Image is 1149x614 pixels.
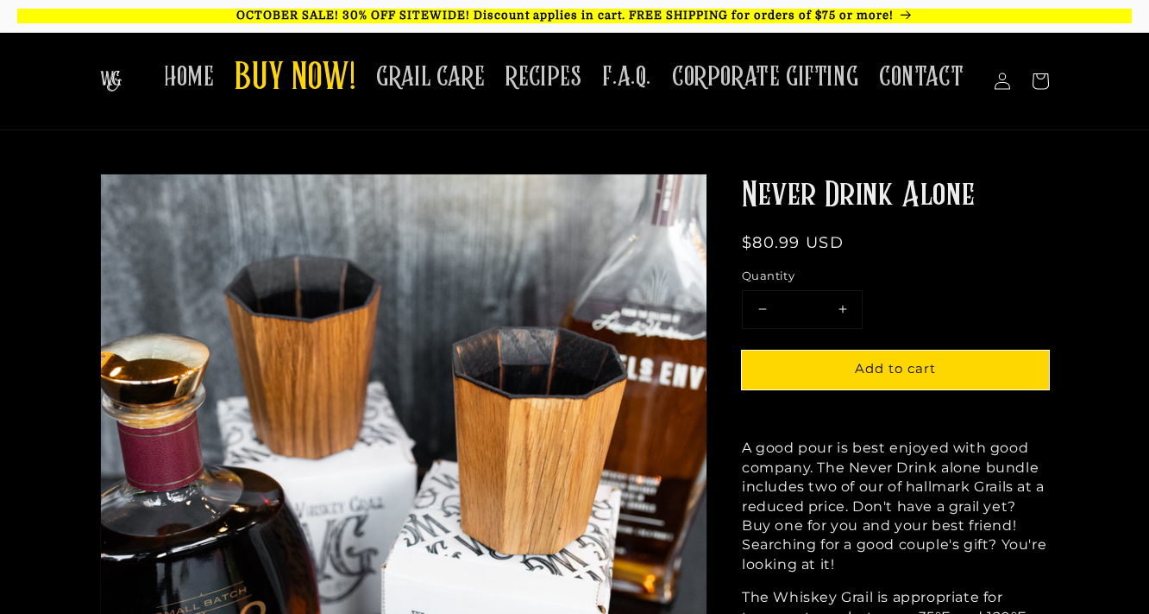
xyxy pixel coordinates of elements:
[505,60,581,94] span: RECIPES
[662,50,869,104] a: CORPORATE GIFTING
[742,233,844,252] span: $80.99 USD
[366,50,495,104] a: GRAIL CARE
[869,50,974,104] a: CONTACT
[495,50,592,104] a: RECIPES
[602,60,651,94] span: F.A.Q.
[164,60,214,94] span: HOME
[376,60,485,94] span: GRAIL CARE
[592,50,662,104] a: F.A.Q.
[879,60,964,94] span: CONTACT
[235,55,355,103] span: BUY NOW!
[17,9,1132,23] p: OCTOBER SALE! 30% OFF SITEWIDE! Discount applies in cart. FREE SHIPPING for orders of $75 or more!
[742,351,1049,389] button: Add to cart
[742,268,1049,285] label: Quantity
[742,174,1049,218] h1: Never Drink Alone
[855,360,936,377] span: Add to cart
[100,71,122,92] img: The Whiskey Grail
[224,45,366,113] a: BUY NOW!
[742,439,1049,574] p: A good pour is best enjoyed with good company. The Never Drink alone bundle includes two of our o...
[672,60,858,94] span: CORPORATE GIFTING
[154,50,224,104] a: HOME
